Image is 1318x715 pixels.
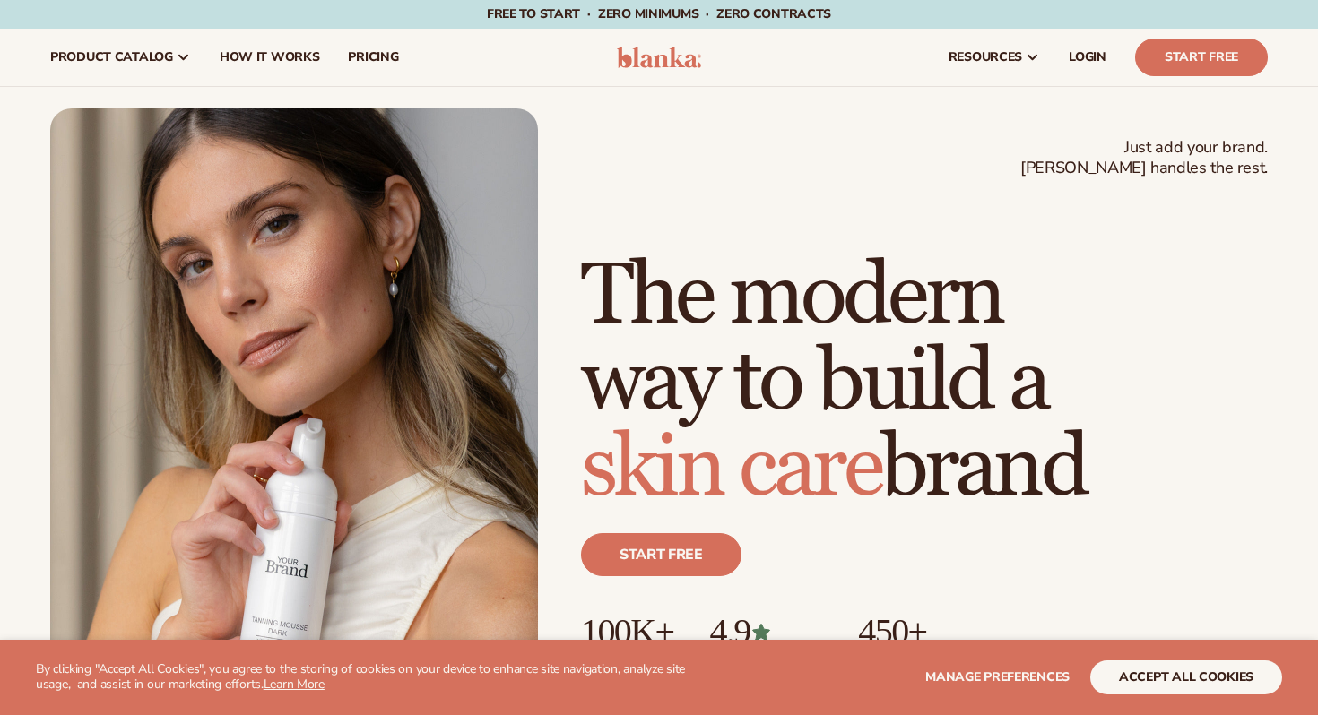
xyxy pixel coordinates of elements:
[581,533,741,576] a: Start free
[1069,50,1106,65] span: LOGIN
[1054,29,1121,86] a: LOGIN
[1020,137,1268,179] span: Just add your brand. [PERSON_NAME] handles the rest.
[581,416,880,521] span: skin care
[220,50,320,65] span: How It Works
[36,662,700,693] p: By clicking "Accept All Cookies", you agree to the storing of cookies on your device to enhance s...
[925,668,1070,685] span: Manage preferences
[264,676,325,693] a: Learn More
[581,612,673,651] p: 100K+
[1090,660,1282,694] button: accept all cookies
[949,50,1022,65] span: resources
[934,29,1054,86] a: resources
[205,29,334,86] a: How It Works
[581,254,1268,512] h1: The modern way to build a brand
[1135,39,1268,76] a: Start Free
[858,612,993,651] p: 450+
[709,612,822,651] p: 4.9
[50,50,173,65] span: product catalog
[36,29,205,86] a: product catalog
[487,5,831,22] span: Free to start · ZERO minimums · ZERO contracts
[925,660,1070,694] button: Manage preferences
[348,50,398,65] span: pricing
[334,29,412,86] a: pricing
[617,47,702,68] img: logo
